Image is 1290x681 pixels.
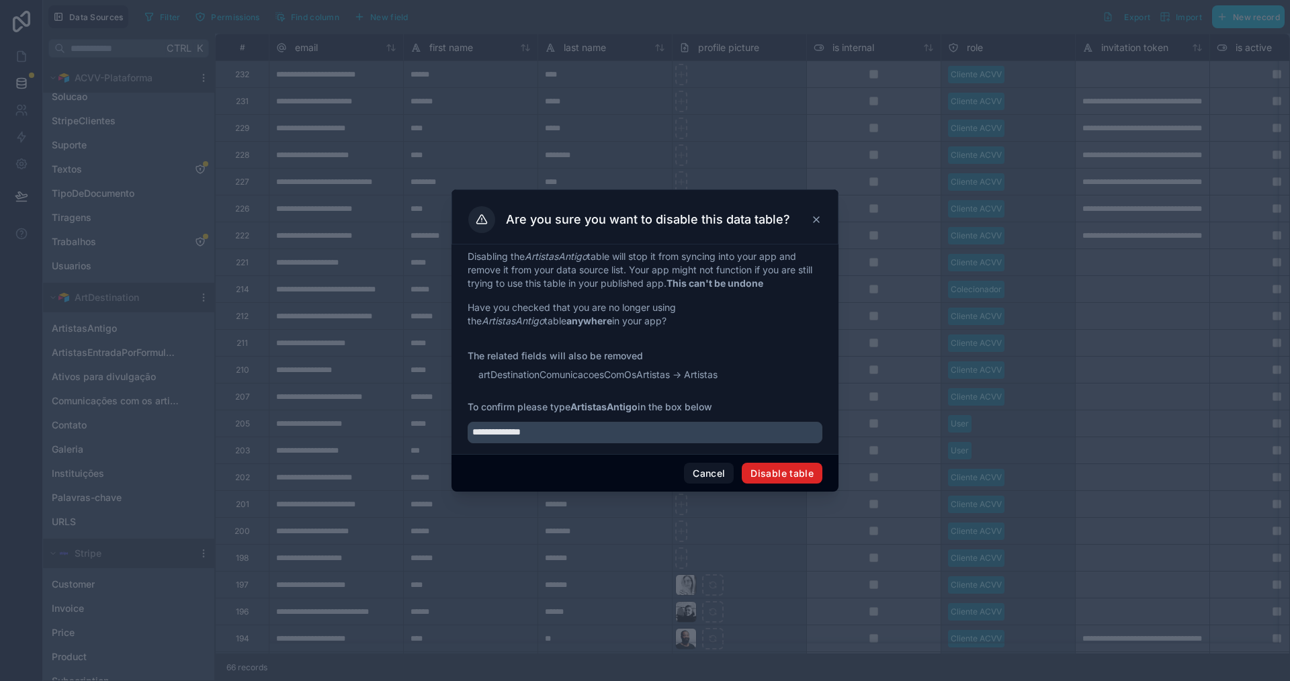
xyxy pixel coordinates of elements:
p: Disabling the table will stop it from syncing into your app and remove it from your data source l... [468,250,822,290]
button: Disable table [742,463,822,484]
span: -> [673,368,681,381]
p: The related fields will also be removed [468,349,822,363]
button: Cancel [684,463,734,484]
strong: ArtistasAntigo [570,401,638,412]
span: To confirm please type in the box below [468,400,822,414]
strong: This can't be undone [666,277,763,289]
span: Artistas [684,368,718,381]
em: ArtistasAntigo [482,315,544,326]
em: ArtistasAntigo [525,251,587,262]
strong: anywhere [566,315,612,326]
p: Have you checked that you are no longer using the table in your app? [468,301,822,328]
h3: Are you sure you want to disable this data table? [506,212,790,228]
span: artDestinationComunicacoesComOsArtistas [478,368,670,381]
